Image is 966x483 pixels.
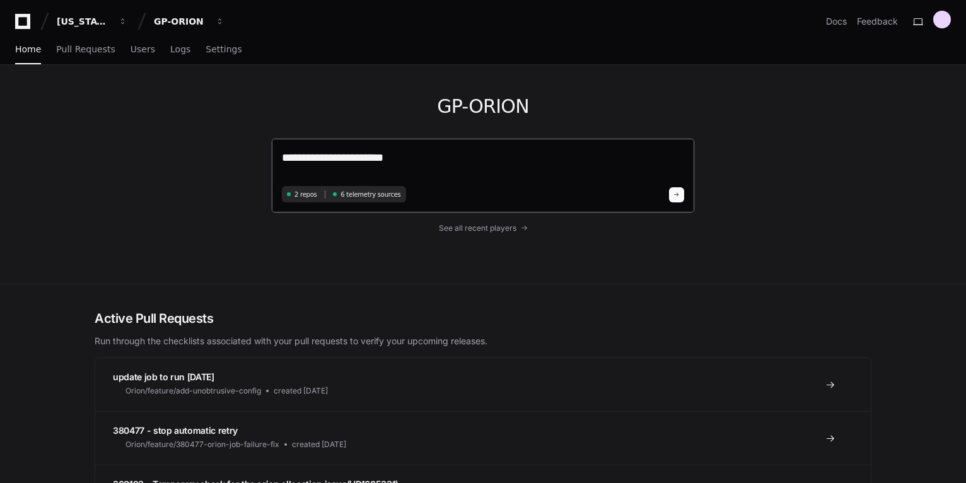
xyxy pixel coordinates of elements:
button: Feedback [857,15,898,28]
span: Home [15,45,41,53]
span: Logs [170,45,190,53]
button: GP-ORION [149,10,230,33]
a: Pull Requests [56,35,115,64]
span: update job to run [DATE] [113,371,214,382]
a: Settings [206,35,241,64]
p: Run through the checklists associated with your pull requests to verify your upcoming releases. [95,335,871,347]
div: GP-ORION [154,15,208,28]
h1: GP-ORION [271,95,695,118]
a: Docs [826,15,847,28]
span: created [DATE] [292,439,346,450]
a: Home [15,35,41,64]
a: Users [131,35,155,64]
a: Logs [170,35,190,64]
span: Users [131,45,155,53]
span: Orion/feature/380477-orion-job-failure-fix [125,439,279,450]
span: 2 repos [294,190,317,199]
button: [US_STATE] Pacific [52,10,132,33]
h2: Active Pull Requests [95,310,871,327]
a: update job to run [DATE]Orion/feature/add-unobtrusive-configcreated [DATE] [95,358,871,411]
span: 380477 - stop automatic retry [113,425,238,436]
div: [US_STATE] Pacific [57,15,111,28]
span: 6 telemetry sources [340,190,400,199]
a: 380477 - stop automatic retryOrion/feature/380477-orion-job-failure-fixcreated [DATE] [95,411,871,465]
span: Orion/feature/add-unobtrusive-config [125,386,261,396]
a: See all recent players [271,223,695,233]
span: created [DATE] [274,386,328,396]
span: See all recent players [439,223,516,233]
span: Pull Requests [56,45,115,53]
span: Settings [206,45,241,53]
